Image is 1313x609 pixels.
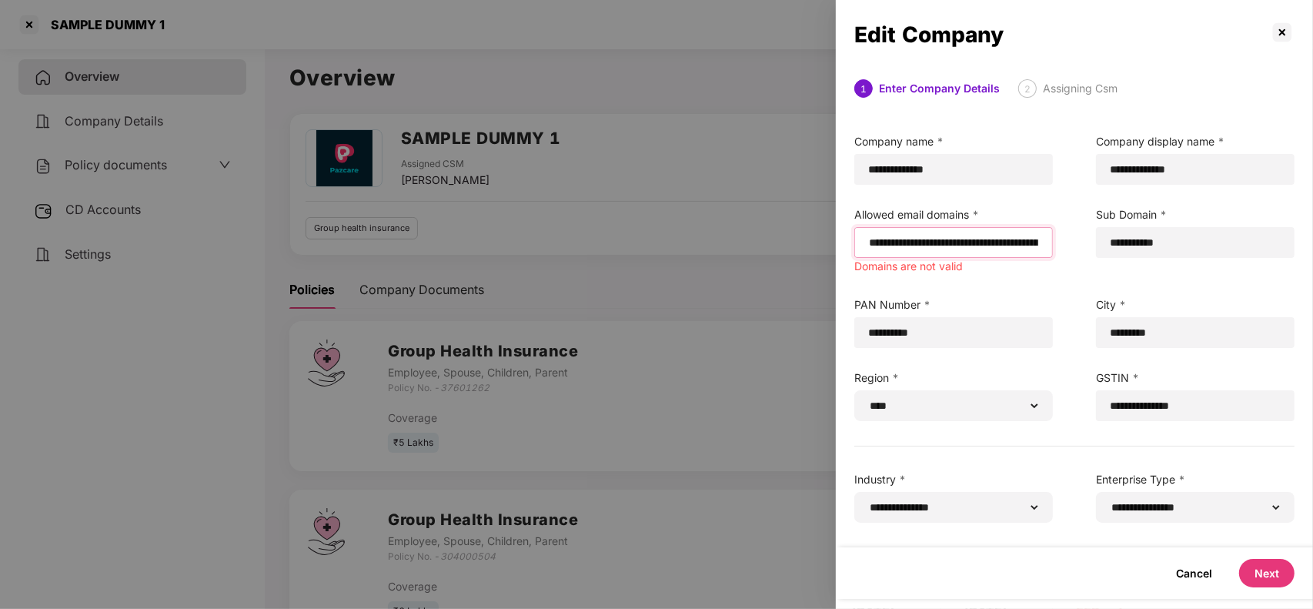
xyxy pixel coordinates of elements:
[854,133,1053,150] label: Company name
[1096,206,1295,223] label: Sub Domain
[1239,559,1295,587] button: Next
[1096,471,1295,488] label: Enterprise Type
[854,26,1270,43] div: Edit Company
[854,370,1053,386] label: Region
[854,259,963,273] span: Domains are not valid
[1043,79,1118,98] div: Assigning Csm
[860,83,867,95] span: 1
[854,544,1053,561] label: Is Test Company?
[879,79,1000,98] div: Enter Company Details
[1024,83,1031,95] span: 2
[854,206,1053,223] label: Allowed email domains
[854,296,1053,313] label: PAN Number
[1161,559,1228,587] button: Cancel
[1096,133,1295,150] label: Company display name
[854,471,1053,488] label: Industry
[1096,370,1295,386] label: GSTIN
[1096,296,1295,313] label: City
